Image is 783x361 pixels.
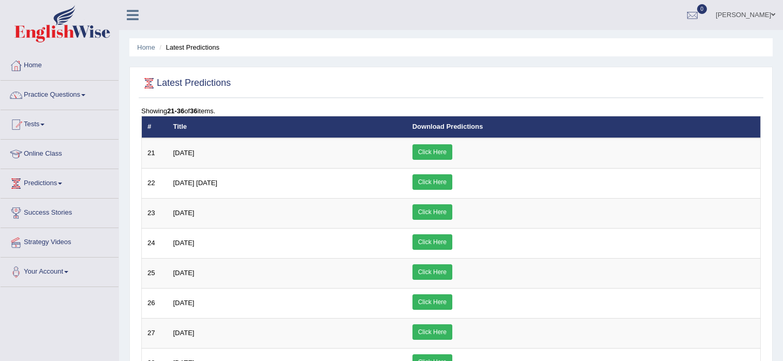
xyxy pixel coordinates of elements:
span: [DATE] [173,149,195,157]
span: 0 [697,4,707,14]
td: 25 [142,258,168,288]
a: Strategy Videos [1,228,119,254]
span: [DATE] [173,239,195,247]
a: Click Here [412,324,452,340]
th: Title [168,116,407,138]
td: 23 [142,198,168,228]
a: Tests [1,110,119,136]
a: Predictions [1,169,119,195]
a: Click Here [412,144,452,160]
a: Click Here [412,234,452,250]
td: 22 [142,168,168,198]
a: Practice Questions [1,81,119,107]
span: [DATE] [173,269,195,277]
div: Showing of items. [141,106,761,116]
span: [DATE] [DATE] [173,179,217,187]
th: # [142,116,168,138]
a: Click Here [412,294,452,310]
a: Your Account [1,258,119,283]
a: Home [137,43,155,51]
a: Online Class [1,140,119,166]
td: 24 [142,228,168,258]
a: Home [1,51,119,77]
td: 26 [142,288,168,318]
a: Success Stories [1,199,119,224]
a: Click Here [412,264,452,280]
h2: Latest Predictions [141,76,231,91]
td: 27 [142,318,168,348]
th: Download Predictions [407,116,761,138]
b: 36 [190,107,197,115]
b: 21-36 [167,107,184,115]
td: 21 [142,138,168,169]
li: Latest Predictions [157,42,219,52]
a: Click Here [412,174,452,190]
span: [DATE] [173,329,195,337]
a: Click Here [412,204,452,220]
span: [DATE] [173,209,195,217]
span: [DATE] [173,299,195,307]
